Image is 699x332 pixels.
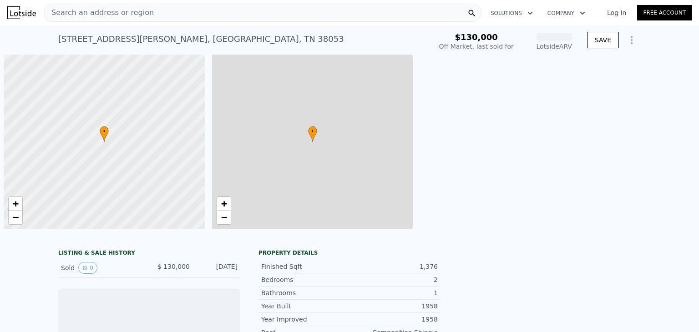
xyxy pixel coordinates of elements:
div: Off Market, last sold for [439,42,514,51]
div: 2 [349,275,438,284]
span: + [221,198,227,209]
span: • [100,127,109,136]
button: Show Options [623,31,641,49]
div: Sold [61,262,142,274]
span: • [308,127,317,136]
span: − [13,211,19,223]
span: − [221,211,227,223]
div: Property details [258,249,441,257]
a: Zoom in [217,197,231,211]
a: Zoom out [217,211,231,224]
img: Lotside [7,6,36,19]
a: Zoom in [9,197,22,211]
span: Search an address or region [44,7,154,18]
a: Free Account [637,5,692,20]
div: LISTING & SALE HISTORY [58,249,240,258]
div: 1958 [349,302,438,311]
div: [STREET_ADDRESS][PERSON_NAME] , [GEOGRAPHIC_DATA] , TN 38053 [58,33,344,45]
div: 1958 [349,315,438,324]
button: SAVE [587,32,619,48]
button: Solutions [483,5,540,21]
span: $130,000 [455,32,498,42]
a: Zoom out [9,211,22,224]
div: Year Improved [261,315,349,324]
div: Bedrooms [261,275,349,284]
div: 1,376 [349,262,438,271]
div: • [308,126,317,142]
div: Year Built [261,302,349,311]
div: [DATE] [197,262,238,274]
span: + [13,198,19,209]
span: $ 130,000 [157,263,190,270]
div: Lotside ARV [536,42,572,51]
div: Finished Sqft [261,262,349,271]
div: Bathrooms [261,288,349,297]
div: • [100,126,109,142]
a: Log In [596,8,637,17]
button: View historical data [78,262,97,274]
div: 1 [349,288,438,297]
button: Company [540,5,593,21]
